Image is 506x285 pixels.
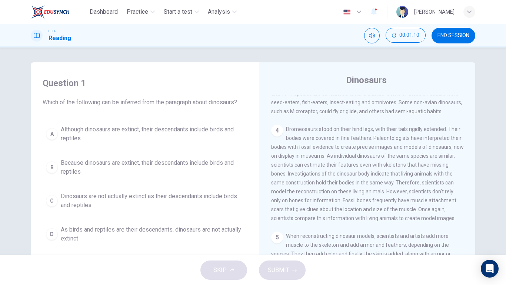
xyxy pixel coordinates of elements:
[49,34,71,43] h1: Reading
[208,7,230,16] span: Analysis
[61,158,244,176] span: Because dinosaurs are extinct, their descendants include birds and reptiles
[386,28,426,43] div: Hide
[46,128,58,140] div: A
[386,28,426,43] button: 00:01:10
[43,77,247,89] h4: Question 1
[43,98,247,107] span: Which of the following can be inferred from the paragraph about dinosaurs?
[414,7,455,16] div: [PERSON_NAME]
[31,4,87,19] a: EduSynch logo
[61,125,244,143] span: Although dinosaurs are extinct, their descendants include birds and reptiles
[271,233,455,284] span: When reconstructing dinosaur models, scientists and artists add more muscle to the skeleton and a...
[161,5,202,19] button: Start a test
[346,74,387,86] h4: Dinosaurs
[46,195,58,207] div: C
[43,222,247,246] button: DAs birds and reptiles are their descendants, dinosaurs are not actually extinct
[43,189,247,213] button: CDinosaurs are not actually extinct as their descendants include birds and reptiles
[164,7,192,16] span: Start a test
[481,260,499,278] div: Open Intercom Messenger
[364,28,380,43] div: Mute
[90,7,118,16] span: Dashboard
[31,4,70,19] img: EduSynch logo
[432,28,475,43] button: END SESSION
[342,9,352,15] img: en
[271,126,464,221] span: Dromeosaurs stood on their hind legs, with their tails rigidly extended. Their bodies were covere...
[124,5,158,19] button: Practice
[437,33,469,39] span: END SESSION
[49,29,56,34] span: CEFR
[127,7,148,16] span: Practice
[87,5,121,19] button: Dashboard
[271,232,283,243] div: 5
[43,155,247,180] button: BBecause dinosaurs are extinct, their descendants include birds and reptiles
[271,125,283,137] div: 4
[205,5,240,19] button: Analysis
[43,122,247,146] button: AAlthough dinosaurs are extinct, their descendants include birds and reptiles
[61,192,244,210] span: Dinosaurs are not actually extinct as their descendants include birds and reptiles
[396,6,408,18] img: Profile picture
[46,161,58,173] div: B
[61,225,244,243] span: As birds and reptiles are their descendants, dinosaurs are not actually extinct
[46,228,58,240] div: D
[399,32,419,38] span: 00:01:10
